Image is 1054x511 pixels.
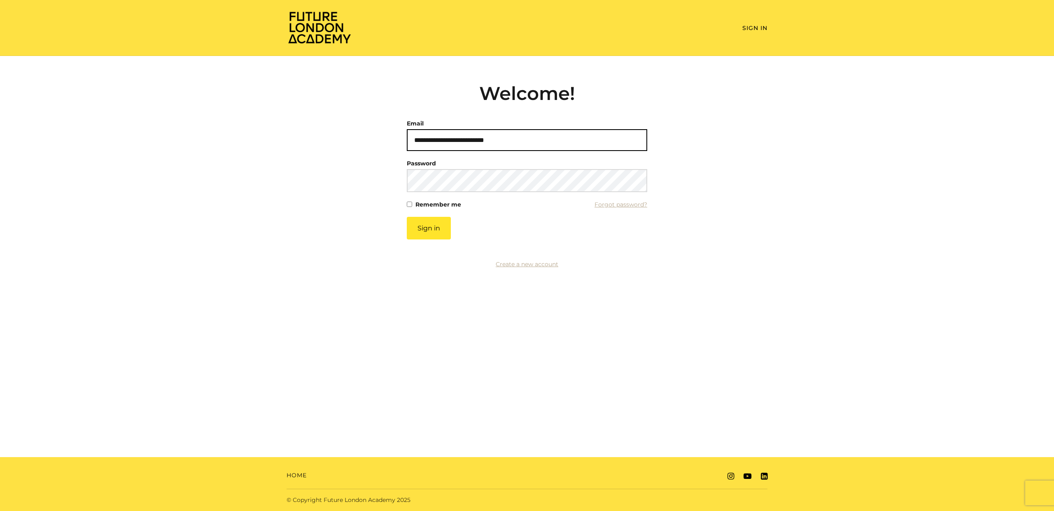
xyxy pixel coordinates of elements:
label: Password [407,158,436,169]
label: Remember me [415,199,461,210]
img: Home Page [287,11,352,44]
a: Forgot password? [595,199,647,210]
button: Sign in [407,217,451,239]
div: © Copyright Future London Academy 2025 [280,496,527,504]
a: Home [287,471,307,480]
a: Sign In [742,24,767,32]
label: Email [407,118,424,129]
a: Create a new account [496,260,558,268]
label: If you are a human, ignore this field [407,217,414,434]
h2: Welcome! [407,82,647,105]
